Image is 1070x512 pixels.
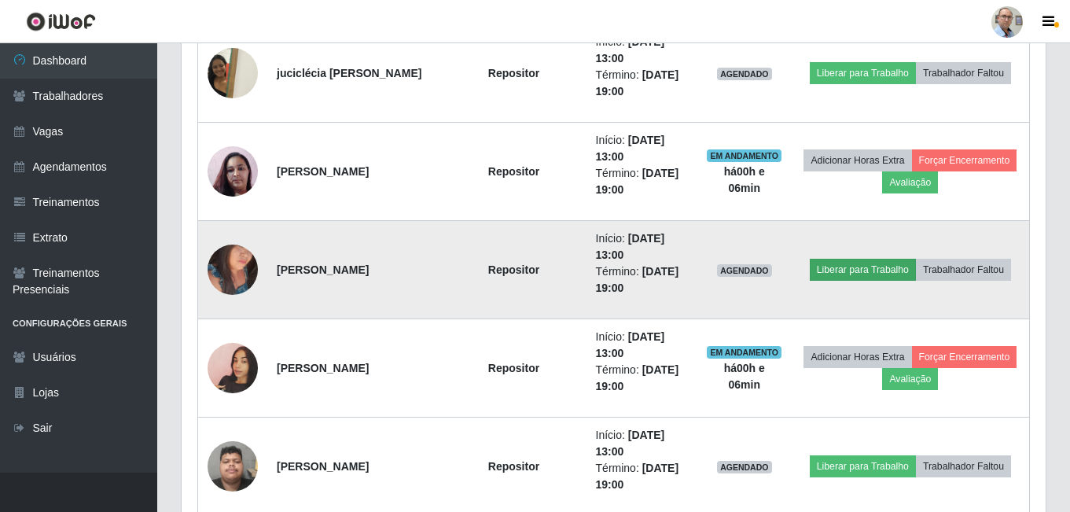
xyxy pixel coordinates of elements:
[596,460,688,493] li: Término:
[596,67,688,100] li: Término:
[810,259,916,281] button: Liberar para Trabalho
[596,34,688,67] li: Início:
[596,330,665,359] time: [DATE] 13:00
[277,362,369,374] strong: [PERSON_NAME]
[717,461,772,473] span: AGENDADO
[596,230,688,263] li: Início:
[26,12,96,31] img: CoreUI Logo
[208,127,258,216] img: 1753797618565.jpeg
[596,165,688,198] li: Término:
[916,62,1011,84] button: Trabalhador Faltou
[707,149,781,162] span: EM ANDAMENTO
[596,134,665,163] time: [DATE] 13:00
[596,429,665,458] time: [DATE] 13:00
[596,263,688,297] li: Término:
[488,263,539,276] strong: Repositor
[717,264,772,277] span: AGENDADO
[916,259,1011,281] button: Trabalhador Faltou
[277,67,421,79] strong: juciclécia [PERSON_NAME]
[277,460,369,473] strong: [PERSON_NAME]
[488,67,539,79] strong: Repositor
[277,263,369,276] strong: [PERSON_NAME]
[912,149,1017,171] button: Forçar Encerramento
[488,362,539,374] strong: Repositor
[803,149,911,171] button: Adicionar Horas Extra
[810,62,916,84] button: Liberar para Trabalho
[724,165,765,194] strong: há 00 h e 06 min
[707,346,781,359] span: EM ANDAMENTO
[916,455,1011,477] button: Trabalhador Faltou
[596,362,688,395] li: Término:
[717,68,772,80] span: AGENDADO
[724,362,765,391] strong: há 00 h e 06 min
[596,329,688,362] li: Início:
[208,433,258,499] img: 1754097129720.jpeg
[277,165,369,178] strong: [PERSON_NAME]
[208,323,258,413] img: 1751751673457.jpeg
[208,236,258,303] img: 1754358574764.jpeg
[208,39,258,106] img: 1750547007589.jpeg
[803,346,911,368] button: Adicionar Horas Extra
[882,368,938,390] button: Avaliação
[596,232,665,261] time: [DATE] 13:00
[488,460,539,473] strong: Repositor
[596,132,688,165] li: Início:
[882,171,938,193] button: Avaliação
[810,455,916,477] button: Liberar para Trabalho
[488,165,539,178] strong: Repositor
[912,346,1017,368] button: Forçar Encerramento
[596,427,688,460] li: Início:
